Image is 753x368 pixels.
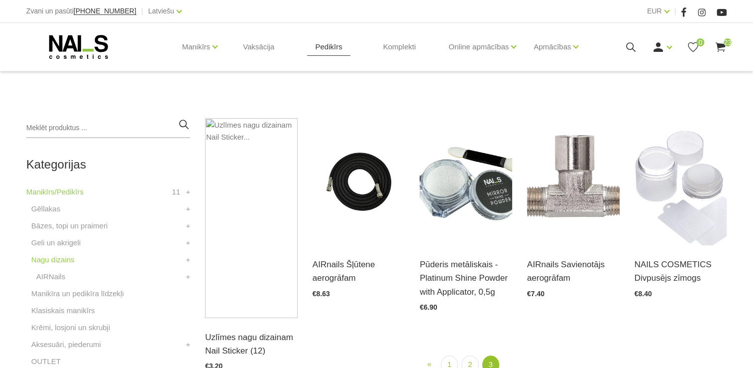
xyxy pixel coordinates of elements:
a: Manikīra un pedikīra līdzekļi [31,288,124,300]
a: AIRnails Savienotājs aerogrāfam [527,258,620,285]
span: €8.63 [313,290,330,298]
a: OUTLET [31,356,61,368]
a: Aksesuāri, piederumi [31,339,101,351]
span: 0 [696,38,704,46]
span: « [427,360,431,368]
span: 11 [172,186,180,198]
img: Description [527,118,620,245]
a: 23 [714,41,727,53]
a: Apmācības [534,27,571,67]
img: Divpusējs zīmogs kvalitatīvam atspiedumam no plates uz naga plātni. Abi zīmoga spilventiņi izgata... [635,118,727,245]
h2: Kategorijas [26,158,190,171]
a: + [186,339,190,351]
a: Klasiskais manikīrs [31,305,95,317]
span: | [141,5,143,17]
a: + [186,220,190,232]
img: Description [313,118,405,245]
a: Pedikīrs [307,23,350,71]
a: Geli un akrigeli [31,237,81,249]
a: EUR [647,5,662,17]
a: + [186,271,190,283]
span: 23 [724,38,732,46]
a: + [186,237,190,249]
img: Augstas kvalitātes, metāliskā spoguļefekta dizaina pūderis lieliskam spīdumam. Šobrīd aktuāls spi... [420,118,512,245]
a: 0 [687,41,699,53]
a: [PHONE_NUMBER] [74,7,136,15]
input: Meklēt produktus ... [26,118,190,138]
a: Online apmācības [448,27,509,67]
span: €7.40 [527,290,544,298]
span: €8.40 [635,290,652,298]
a: AIRNails [36,271,65,283]
img: Uzlīmes nagu dizainam Nail Sticker... [205,118,298,318]
span: | [674,5,676,17]
a: Vaksācija [235,23,282,71]
a: Nagu dizains [31,254,75,266]
a: Manikīrs [182,27,211,67]
a: + [186,254,190,266]
a: AIRnails Šļūtene aerogrāfam [313,258,405,285]
a: Uzlīmes nagu dizainam Nail Sticker (12) [205,331,298,358]
a: Pūderis metāliskais - Platinum Shine Powder with Applicator, 0,5g [420,258,512,299]
div: Zvani un pasūti [26,5,136,17]
a: Bāzes, topi un praimeri [31,220,108,232]
a: Gēllakas [31,203,60,215]
a: NAILS COSMETICS Divpusējs zīmogs [635,258,727,285]
a: Latviešu [148,5,174,17]
a: Manikīrs/Pedikīrs [26,186,84,198]
a: Krēmi, losjoni un skrubji [31,322,110,334]
a: Komplekti [375,23,424,71]
span: €6.90 [420,303,437,311]
a: + [186,203,190,215]
a: + [186,186,190,198]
